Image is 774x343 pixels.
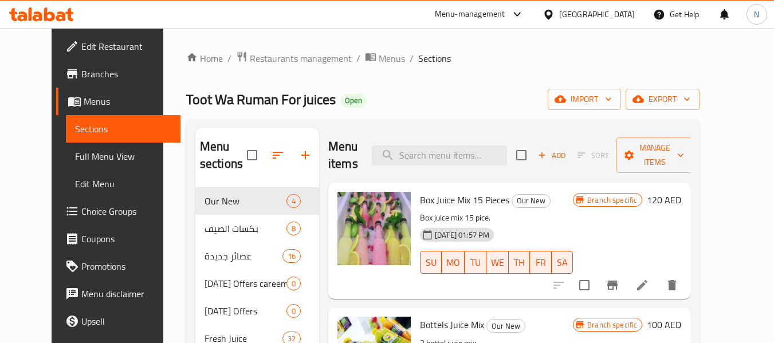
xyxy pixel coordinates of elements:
span: SU [425,254,437,271]
span: Sort sections [264,141,292,169]
span: Select section first [570,147,616,164]
span: [DATE] Offers careem [205,277,286,290]
span: Choice Groups [81,204,172,218]
button: Add section [292,141,319,169]
span: Restaurants management [250,52,352,65]
div: items [286,222,301,235]
h6: 100 AED [647,317,681,333]
button: MO [442,251,465,274]
button: Manage items [616,137,693,173]
span: Box Juice Mix 15 Pieces [420,191,509,208]
a: Home [186,52,223,65]
a: Full Menu View [66,143,181,170]
button: export [626,89,700,110]
li: / [227,52,231,65]
a: Menus [365,51,405,66]
a: Promotions [56,253,181,280]
div: [GEOGRAPHIC_DATA] [559,8,635,21]
span: Menu disclaimer [81,287,172,301]
div: بكسات الصيف8 [195,215,319,242]
div: [DATE] Offers0 [195,297,319,325]
span: FR [535,254,547,271]
span: Select section [509,143,533,167]
span: Our New [205,194,286,208]
button: FR [530,251,551,274]
div: عصائر جديدة16 [195,242,319,270]
span: عصائر جديدة [205,249,282,263]
span: Manage items [626,141,684,169]
span: Select all sections [240,143,264,167]
p: Box juice mix 15 pice. [420,211,573,225]
span: Our New [512,194,550,207]
div: Menu-management [435,7,505,21]
span: Menus [84,94,172,108]
span: 0 [287,278,300,289]
button: import [548,89,621,110]
a: Menu disclaimer [56,280,181,307]
span: Branch specific [583,320,642,330]
span: Bottels Juice Mix [420,316,484,333]
span: Edit Menu [75,177,172,191]
span: 16 [283,251,300,262]
span: export [635,92,690,107]
li: / [356,52,360,65]
button: SU [420,251,442,274]
span: 4 [287,196,300,207]
a: Choice Groups [56,198,181,225]
span: Select to update [572,273,596,297]
span: بكسات الصيف [205,222,286,235]
span: TU [469,254,481,271]
span: Full Menu View [75,149,172,163]
span: [DATE] 01:57 PM [430,230,494,241]
div: Ramadan Offers careem [205,277,286,290]
h2: Menu sections [200,138,247,172]
a: Edit Menu [66,170,181,198]
div: items [286,277,301,290]
span: Add item [533,147,570,164]
a: Restaurants management [236,51,352,66]
h6: 120 AED [647,192,681,208]
span: 8 [287,223,300,234]
a: Branches [56,60,181,88]
button: delete [658,271,686,299]
span: Sections [75,122,172,136]
button: SA [552,251,573,274]
span: SA [556,254,568,271]
a: Coupons [56,225,181,253]
a: Edit menu item [635,278,649,292]
div: Our New [486,319,525,333]
button: Branch-specific-item [599,271,626,299]
span: [DATE] Offers [205,304,286,318]
a: Menus [56,88,181,115]
div: items [286,194,301,208]
a: Upsell [56,307,181,335]
span: Branches [81,67,172,81]
span: Open [340,96,367,105]
span: import [557,92,612,107]
div: items [286,304,301,318]
span: Edit Restaurant [81,40,172,53]
img: Box Juice Mix 15 Pieces [337,192,411,265]
span: Add [536,149,567,162]
li: / [410,52,414,65]
span: Promotions [81,259,172,273]
button: TH [509,251,530,274]
span: WE [491,254,504,271]
span: TH [513,254,525,271]
div: Our New [512,194,551,208]
div: Open [340,94,367,108]
button: Add [533,147,570,164]
h2: Menu items [328,138,358,172]
a: Edit Restaurant [56,33,181,60]
button: TU [465,251,486,274]
a: Sections [66,115,181,143]
nav: breadcrumb [186,51,700,66]
span: N [754,8,759,21]
span: Menus [379,52,405,65]
span: Our New [487,320,525,333]
input: search [372,145,507,165]
span: MO [446,254,460,271]
span: 0 [287,306,300,317]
